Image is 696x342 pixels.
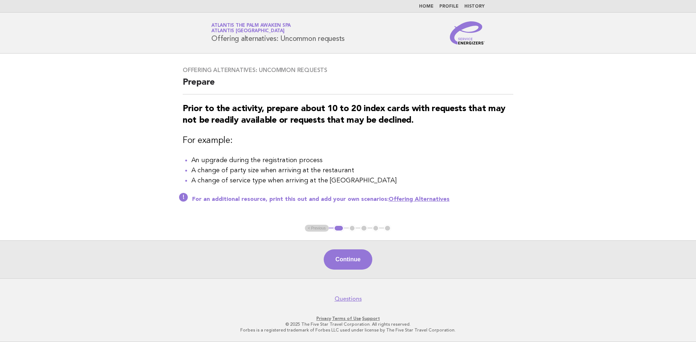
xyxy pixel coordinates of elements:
p: · · [126,316,570,321]
li: An upgrade during the registration process [191,155,513,165]
h3: Offering alternatives: Uncommon requests [183,67,513,74]
a: Offering Alternatives [389,197,449,202]
a: History [464,4,485,9]
a: Terms of Use [332,316,361,321]
button: 1 [333,225,344,232]
button: Continue [324,249,372,270]
p: Forbes is a registered trademark of Forbes LLC used under license by The Five Star Travel Corpora... [126,327,570,333]
h2: Prepare [183,77,513,94]
h3: For example: [183,135,513,147]
p: © 2025 The Five Star Travel Corporation. All rights reserved. [126,321,570,327]
span: Atlantis [GEOGRAPHIC_DATA] [211,29,285,34]
strong: Prior to the activity, prepare about 10 to 20 index cards with requests that may not be readily a... [183,105,505,125]
p: For an additional resource, print this out and add your own scenarios: [192,196,513,203]
li: A change of service type when arriving at the [GEOGRAPHIC_DATA] [191,176,513,186]
a: Home [419,4,434,9]
h1: Offering alternatives: Uncommon requests [211,24,345,42]
a: Atlantis The Palm Awaken SpaAtlantis [GEOGRAPHIC_DATA] [211,23,291,33]
a: Profile [439,4,459,9]
a: Support [362,316,380,321]
li: A change of party size when arriving at the restaurant [191,165,513,176]
a: Questions [335,295,362,303]
a: Privacy [316,316,331,321]
img: Service Energizers [450,21,485,45]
